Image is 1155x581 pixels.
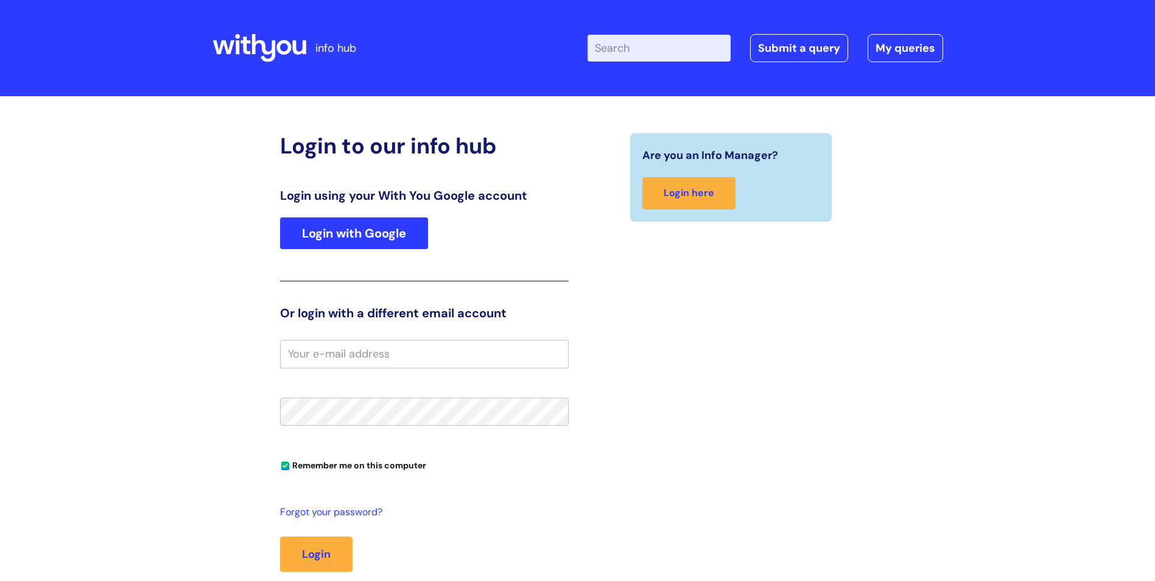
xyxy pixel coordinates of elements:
[280,217,428,249] a: Login with Google
[280,537,353,572] button: Login
[280,133,569,159] h2: Login to our info hub
[280,188,569,203] h3: Login using your With You Google account
[280,306,569,320] h3: Or login with a different email account
[642,177,735,210] a: Login here
[281,462,289,470] input: Remember me on this computer
[868,34,943,62] a: My queries
[315,38,356,58] p: info hub
[750,34,848,62] a: Submit a query
[588,35,731,62] input: Search
[280,504,563,521] a: Forgot your password?
[280,340,569,368] input: Your e-mail address
[642,146,778,165] span: Are you an Info Manager?
[280,457,426,471] label: Remember me on this computer
[280,455,569,474] div: You can uncheck this option if you're logging in from a shared device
